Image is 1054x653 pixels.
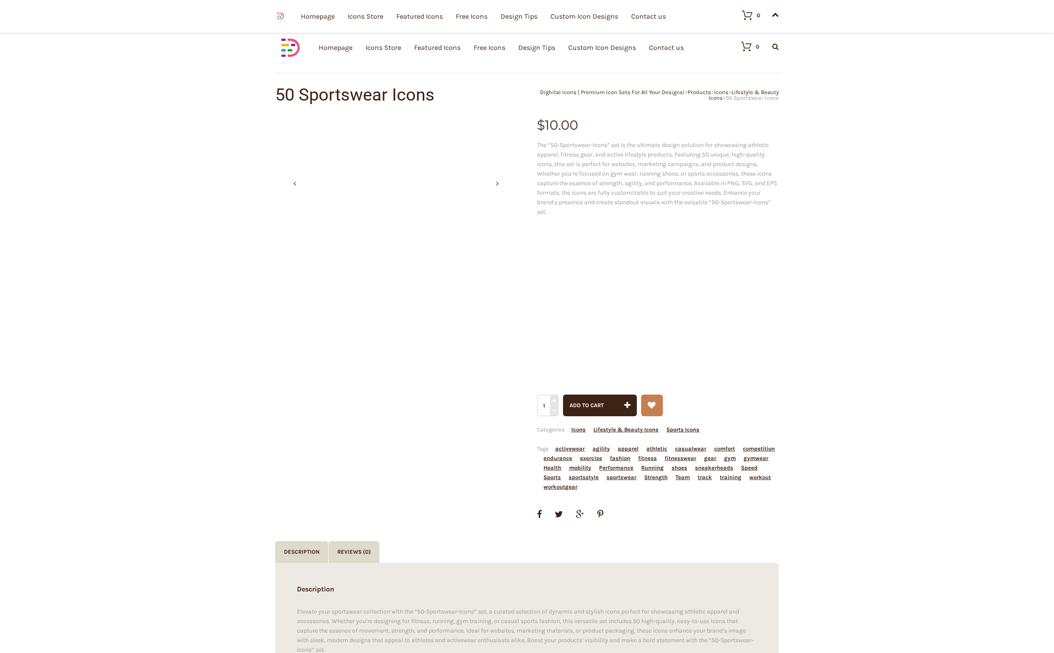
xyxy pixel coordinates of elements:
a: gymwear [744,455,768,461]
a: comfort [714,445,735,452]
div: > > > > [527,89,779,101]
a: casualwear [675,445,706,452]
a: Products [688,89,711,95]
a: fashion [610,455,630,461]
h1: 50 Sportswear Icons [275,86,527,104]
a: 0 [732,41,759,52]
a: gym [724,455,736,461]
bdi: 10.00 [537,117,578,133]
a: Icons [571,426,586,433]
a: endurance [543,455,572,461]
a: shoes [672,464,687,471]
a: fitness [638,455,657,461]
a: Icons [714,89,728,95]
span: 50 Sportswear Icons [726,95,779,101]
a: Strength [644,474,668,480]
a: agility [593,445,610,452]
a: Lifestyle & Beauty Icons [593,426,659,433]
a: Dighital Icons | Premium Icon Sets For All Your Designs! [540,89,685,95]
a: training [720,474,741,480]
a: Reviews (0) [329,541,379,563]
span: Add to cart [570,402,604,408]
a: Team [675,474,690,480]
a: fitnesswear [665,455,696,461]
a: workoutgear [543,483,577,490]
a: sportsstyle [569,474,599,480]
a: athletic [646,445,667,452]
a: 0 [733,10,760,20]
a: Speed [741,464,758,471]
span: Tags [537,445,775,490]
a: Running [641,464,664,471]
a: sportswear [606,474,636,480]
a: apparel [618,445,639,452]
button: Add to cart [563,395,637,416]
img: 50-Sportswear _ Shop-2 [275,119,517,184]
a: track [698,474,712,480]
a: sneakerheads [695,464,733,471]
a: mobility [569,464,591,471]
a: Health [543,464,561,471]
a: Lifestyle & Beauty Icons [708,89,779,101]
img: 50-Sportswear _ Shop [275,184,517,249]
a: exercise [580,455,602,461]
a: workout [749,474,771,480]
a: competition [743,445,775,452]
a: Sports [543,474,561,480]
div: 0 [757,13,760,18]
h2: Description [297,584,757,594]
a: activewear [555,445,585,452]
div: 0 [756,44,759,49]
span: Categories [537,426,699,433]
input: Qty [537,395,557,416]
a: Sports Icons [666,426,699,433]
a: gear [704,455,716,461]
a: Performance [599,464,633,471]
a: Description [275,541,328,563]
span: $ [537,117,545,133]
